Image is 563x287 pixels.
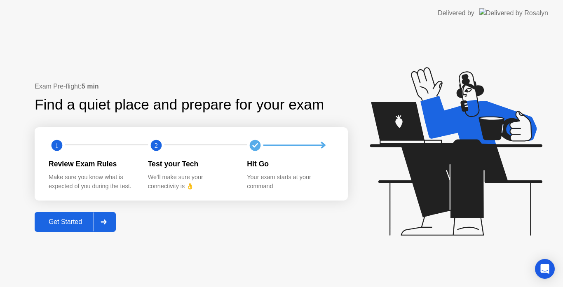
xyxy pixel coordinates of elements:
[35,212,116,232] button: Get Started
[247,173,333,191] div: Your exam starts at your command
[82,83,99,90] b: 5 min
[438,8,474,18] div: Delivered by
[148,159,234,169] div: Test your Tech
[479,8,548,18] img: Delivered by Rosalyn
[535,259,555,279] div: Open Intercom Messenger
[37,218,94,226] div: Get Started
[49,159,135,169] div: Review Exam Rules
[55,141,59,149] text: 1
[247,159,333,169] div: Hit Go
[155,141,158,149] text: 2
[49,173,135,191] div: Make sure you know what is expected of you during the test.
[148,173,234,191] div: We’ll make sure your connectivity is 👌
[35,94,325,116] div: Find a quiet place and prepare for your exam
[35,82,348,91] div: Exam Pre-flight:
